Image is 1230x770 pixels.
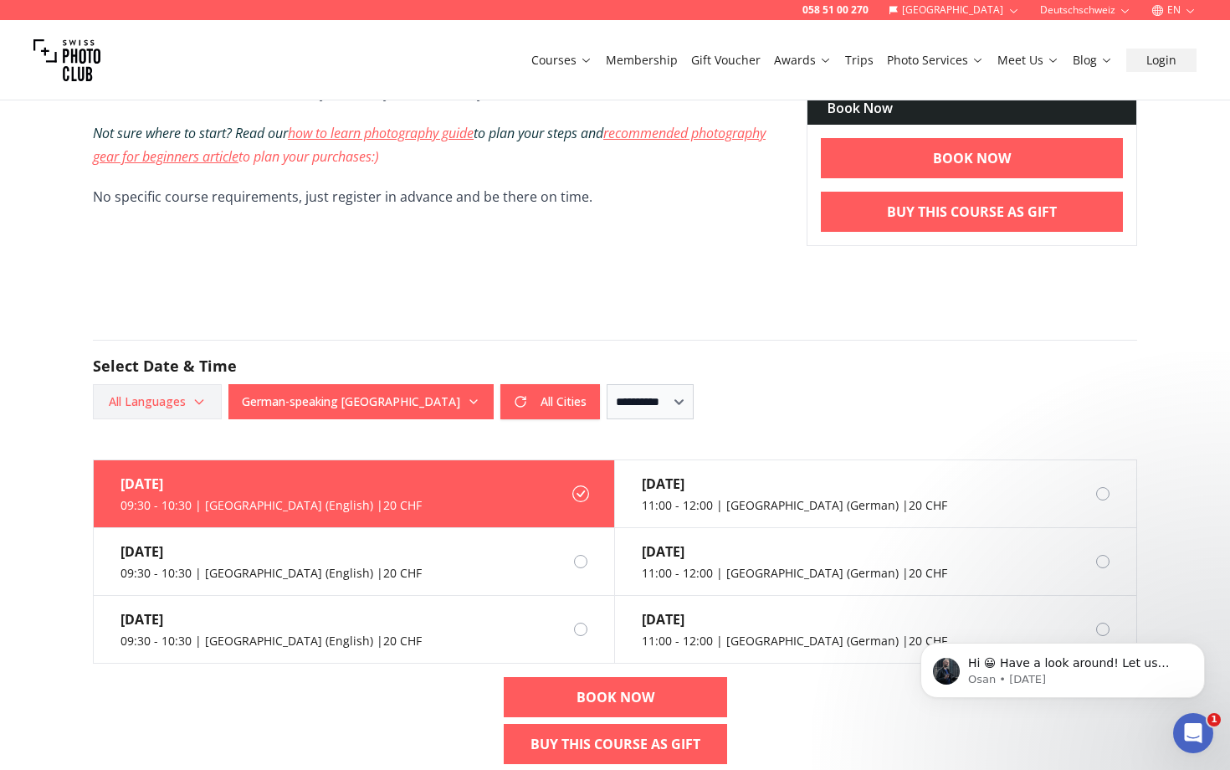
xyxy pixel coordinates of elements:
button: All Cities [500,384,600,419]
button: Login [1126,49,1197,72]
div: [DATE] [120,542,422,562]
button: Trips [838,49,880,72]
a: 058 51 00 270 [802,3,869,17]
button: Membership [599,49,684,72]
a: Photo Services [887,52,984,69]
iframe: Intercom live chat [1173,713,1213,753]
button: Photo Services [880,49,991,72]
b: Buy This Course As Gift [530,734,700,754]
button: Courses [525,49,599,72]
a: Courses [531,52,592,69]
button: Meet Us [991,49,1066,72]
a: Blog [1073,52,1113,69]
h2: Select Date & Time [93,354,1137,377]
span: 1 [1207,713,1221,726]
b: Buy This Course As Gift [887,202,1057,222]
a: BOOK NOW [821,138,1123,178]
img: Swiss photo club [33,27,100,94]
a: Gift Voucher [691,52,761,69]
a: how to learn photography guide [288,124,474,142]
a: Buy This Course As Gift [821,192,1123,232]
div: 11:00 - 12:00 | [GEOGRAPHIC_DATA] (German) | 20 CHF [642,497,947,514]
iframe: Intercom notifications message [895,608,1230,725]
div: 09:30 - 10:30 | [GEOGRAPHIC_DATA] (English) | 20 CHF [120,565,422,582]
div: Book Now [807,91,1136,125]
span: All Languages [95,387,219,417]
div: 11:00 - 12:00 | [GEOGRAPHIC_DATA] (German) | 20 CHF [642,565,947,582]
div: [DATE] [642,474,947,494]
a: Trips [845,52,874,69]
div: [DATE] [642,609,947,629]
button: Awards [767,49,838,72]
button: All Languages [93,384,222,419]
a: BOOK NOW [504,677,727,717]
em: Not sure where to start? Read our [93,124,288,142]
em: to plan your steps and [474,124,603,142]
a: Membership [606,52,678,69]
a: Awards [774,52,832,69]
button: Blog [1066,49,1120,72]
p: No specific course requirements, just register in advance and be there on time. [93,185,780,208]
a: Buy This Course As Gift [504,724,727,764]
div: [DATE] [120,474,422,494]
div: 11:00 - 12:00 | [GEOGRAPHIC_DATA] (German) | 20 CHF [642,633,947,649]
b: BOOK NOW [577,687,654,707]
a: Meet Us [997,52,1059,69]
div: [DATE] [120,609,422,629]
div: 09:30 - 10:30 | [GEOGRAPHIC_DATA] (English) | 20 CHF [120,633,422,649]
em: to plan your purchases:) [238,147,379,166]
button: German-speaking [GEOGRAPHIC_DATA] [228,384,494,419]
div: 09:30 - 10:30 | [GEOGRAPHIC_DATA] (English) | 20 CHF [120,497,422,514]
div: [DATE] [642,542,947,562]
b: BOOK NOW [933,148,1011,168]
button: Gift Voucher [684,49,767,72]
